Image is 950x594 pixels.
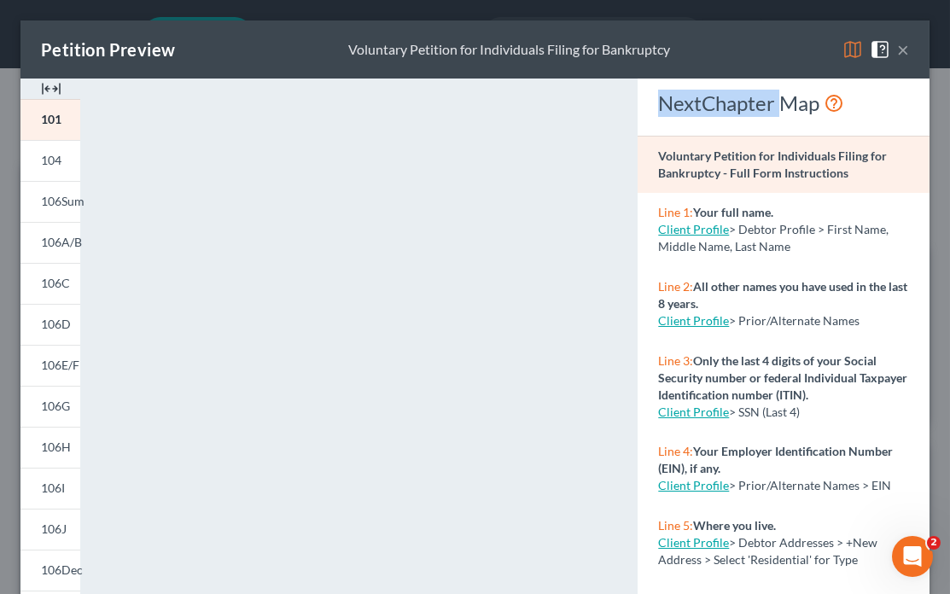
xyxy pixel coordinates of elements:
div: NextChapter Map [658,90,909,117]
strong: All other names you have used in the last 8 years. [658,279,907,311]
span: 104 [41,153,61,167]
a: Client Profile [658,478,729,492]
a: 106I [20,468,80,509]
strong: Your Employer Identification Number (EIN), if any. [658,444,893,475]
strong: Where you live. [693,518,776,533]
a: 104 [20,140,80,181]
span: > Debtor Profile > First Name, Middle Name, Last Name [658,222,889,253]
strong: Your full name. [693,205,773,219]
a: Client Profile [658,405,729,419]
span: 106E/F [41,358,79,372]
span: 101 [41,112,61,126]
a: 106G [20,386,80,427]
span: 106A/B [41,235,82,249]
a: 106Dec [20,550,80,591]
span: > Debtor Addresses > +New Address > Select 'Residential' for Type [658,535,877,567]
span: Line 3: [658,353,693,368]
span: 106I [41,480,65,495]
span: Line 1: [658,205,693,219]
span: 106G [41,399,70,413]
span: 106C [41,276,70,290]
a: 106A/B [20,222,80,263]
span: Line 4: [658,444,693,458]
span: 106D [41,317,71,331]
span: Line 2: [658,279,693,294]
div: Voluntary Petition for Individuals Filing for Bankruptcy [348,40,670,60]
strong: Only the last 4 digits of your Social Security number or federal Individual Taxpayer Identificati... [658,353,907,402]
span: > SSN (Last 4) [729,405,800,419]
iframe: Intercom live chat [892,536,933,577]
span: 106Dec [41,562,83,577]
span: Line 5: [658,518,693,533]
span: 106Sum [41,194,85,208]
span: > Prior/Alternate Names [729,313,860,328]
a: 106H [20,427,80,468]
a: 106E/F [20,345,80,386]
span: 106H [41,440,71,454]
span: 2 [927,536,941,550]
span: > Prior/Alternate Names > EIN [729,478,891,492]
img: expand-e0f6d898513216a626fdd78e52531dac95497ffd26381d4c15ee2fc46db09dca.svg [41,79,61,99]
img: map-eea8200ae884c6f1103ae1953ef3d486a96c86aabb227e865a55264e3737af1f.svg [842,39,863,60]
a: Client Profile [658,535,729,550]
a: 106Sum [20,181,80,222]
span: 106J [41,521,67,536]
div: Petition Preview [41,38,175,61]
strong: Voluntary Petition for Individuals Filing for Bankruptcy - Full Form Instructions [658,148,887,180]
a: 106J [20,509,80,550]
img: help-close-5ba153eb36485ed6c1ea00a893f15db1cb9b99d6cae46e1a8edb6c62d00a1a76.svg [870,39,890,60]
a: Client Profile [658,222,729,236]
a: Client Profile [658,313,729,328]
a: 101 [20,99,80,140]
a: 106D [20,304,80,345]
a: 106C [20,263,80,304]
button: × [897,39,909,60]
